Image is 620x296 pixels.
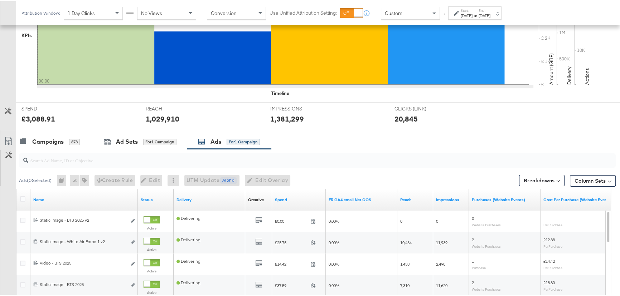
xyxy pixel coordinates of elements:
[543,279,555,284] span: £18.80
[270,113,304,123] div: 1,381,299
[479,12,490,18] div: [DATE]
[329,282,339,287] span: 0.00%
[40,281,127,286] div: Static Image - BTS 2025
[21,113,55,123] div: £3,088.91
[28,149,562,163] input: Search Ad Name, ID or Objective
[473,12,479,17] strong: to
[472,236,474,241] span: 2
[436,260,445,266] span: 2,490
[248,196,264,202] a: Shows the creative associated with your ad.
[33,196,135,202] a: Ad Name.
[21,104,75,111] span: SPEND
[472,222,501,226] sub: Website Purchases
[400,260,410,266] span: 1,438
[176,279,200,284] span: Delivering
[275,282,307,287] span: £37.59
[436,282,447,287] span: 11,620
[329,260,339,266] span: 0.00%
[472,279,474,284] span: 2
[584,67,590,84] text: Actions
[441,12,447,15] span: ↑
[329,196,394,202] a: FR GA4 Net COS
[146,104,199,111] span: REACH
[543,265,562,269] sub: Per Purchase
[329,217,339,223] span: 0.00%
[385,9,402,15] span: Custom
[116,137,138,145] div: Ad Sets
[176,257,200,263] span: Delivering
[472,196,538,202] a: The number of times a purchase was made tracked by your Custom Audience pixel on your website aft...
[275,217,307,223] span: £0.00
[141,196,171,202] a: Shows the current state of your Ad.
[144,289,160,294] label: Active
[472,214,474,220] span: 0
[176,236,200,241] span: Delivering
[144,268,160,272] label: Active
[461,7,473,12] label: Start:
[548,52,554,84] text: Amount (GBP)
[227,138,260,144] div: for 1 Campaign
[270,104,324,111] span: IMPRESSIONS
[436,239,447,244] span: 11,939
[519,174,565,185] button: Breakdowns
[57,174,70,185] div: 0
[472,243,501,247] sub: Website Purchases
[210,137,221,145] div: Ads
[21,10,60,15] div: Attribution Window:
[436,217,438,223] span: 0
[329,239,339,244] span: 0.00%
[68,9,95,15] span: 1 Day Clicks
[472,257,474,263] span: 1
[472,265,486,269] sub: Purchase
[543,236,555,241] span: £12.88
[21,31,32,38] div: KPIs
[543,214,545,220] span: -
[400,239,412,244] span: 10,434
[40,259,127,265] div: Video - BTS 2025
[543,257,555,263] span: £14.42
[570,174,616,186] button: Column Sets
[275,260,307,266] span: £14.42
[543,196,612,202] a: The average cost for each purchase tracked by your Custom Audience pixel on your website after pe...
[275,196,323,202] a: The total amount spent to date.
[40,216,127,222] div: Static Image - BTS 2025 v2
[472,286,501,290] sub: Website Purchases
[144,225,160,230] label: Active
[271,89,289,96] div: Timeline
[40,238,127,243] div: Static Image - White Air Force 1 v2
[394,104,448,111] span: CLICKS (LINK)
[143,138,176,144] div: for 1 Campaign
[543,222,562,226] sub: Per Purchase
[270,9,337,15] label: Use Unified Attribution Setting:
[211,9,237,15] span: Conversion
[479,7,490,12] label: End:
[176,214,200,220] span: Delivering
[146,113,179,123] div: 1,029,910
[141,9,162,15] span: No Views
[543,243,562,247] sub: Per Purchase
[400,282,410,287] span: 7,310
[543,286,562,290] sub: Per Purchase
[400,217,402,223] span: 0
[394,113,418,123] div: 20,845
[461,12,473,18] div: [DATE]
[275,239,307,244] span: £25.75
[19,176,52,183] div: Ads ( 0 Selected)
[144,246,160,251] label: Active
[436,196,466,202] a: The number of times your ad was served. On mobile apps an ad is counted as served the first time ...
[69,138,80,144] div: 878
[32,137,64,145] div: Campaigns
[400,196,430,202] a: The number of people your ad was served to.
[248,196,264,202] div: Creative
[176,196,242,202] a: Reflects the ability of your Ad to achieve delivery.
[566,65,572,84] text: Delivery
